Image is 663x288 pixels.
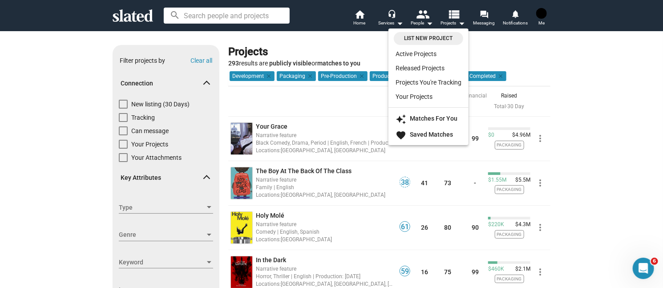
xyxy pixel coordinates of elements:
[394,32,463,45] a: List New Project
[396,114,406,125] mat-icon: auto_awesome
[388,75,469,89] a: Projects You're Tracking
[388,47,469,61] a: Active Projects
[399,34,458,43] span: List New Project
[388,61,469,75] a: Released Projects
[388,89,469,104] a: Your Projects
[410,115,457,122] strong: Matches For You
[396,130,406,141] mat-icon: favorite
[410,131,453,138] strong: Saved Matches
